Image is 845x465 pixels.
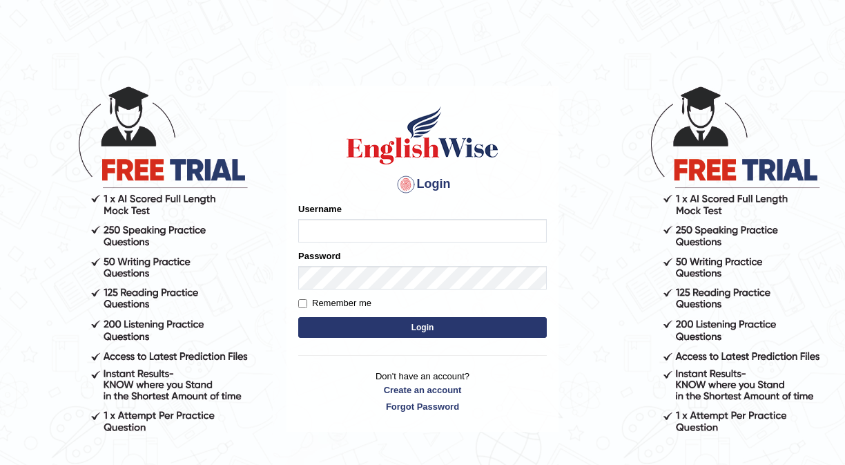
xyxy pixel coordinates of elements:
input: Remember me [298,299,307,308]
p: Don't have an account? [298,370,547,412]
label: Remember me [298,296,371,310]
h4: Login [298,173,547,196]
img: Logo of English Wise sign in for intelligent practice with AI [344,104,501,167]
a: Create an account [298,383,547,397]
label: Username [298,202,342,216]
a: Forgot Password [298,400,547,413]
button: Login [298,317,547,338]
label: Password [298,249,340,263]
